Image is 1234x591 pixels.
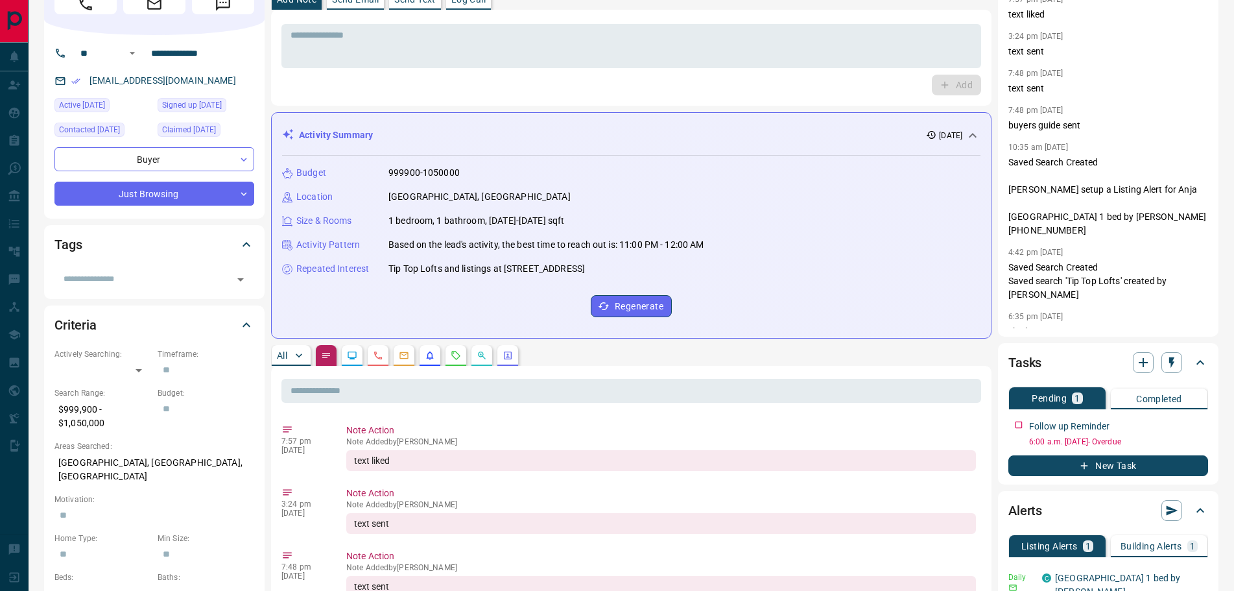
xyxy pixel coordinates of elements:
p: 10:35 am [DATE] [1008,143,1068,152]
p: Areas Searched: [54,440,254,452]
div: Tue Dec 05 2023 [54,123,151,141]
p: [DATE] [281,446,327,455]
div: Thu Jul 17 2025 [54,98,151,116]
span: Active [DATE] [59,99,105,112]
p: All [277,351,287,360]
p: Based on the lead's activity, the best time to reach out is: 11:00 PM - 12:00 AM [388,238,704,252]
p: 1 bedroom, 1 bathroom, [DATE]-[DATE] sqft [388,214,564,228]
p: buyers guide sent [1008,119,1208,132]
p: 1 [1086,542,1091,551]
div: Fri Feb 12 2021 [158,98,254,116]
p: 999900-1050000 [388,166,460,180]
p: 7:48 pm [DATE] [1008,69,1063,78]
p: Note Action [346,549,976,563]
p: Activity Summary [299,128,373,142]
span: Claimed [DATE] [162,123,216,136]
h2: Tasks [1008,352,1041,373]
p: Motivation: [54,494,254,505]
p: Saved Search Created [PERSON_NAME] setup a Listing Alert for Anja [GEOGRAPHIC_DATA] 1 bed by [PER... [1008,156,1208,237]
p: Beds: [54,572,151,583]
h2: Tags [54,234,82,255]
p: 1 [1074,394,1080,403]
svg: Opportunities [477,350,487,361]
p: Timeframe: [158,348,254,360]
div: text sent [346,513,976,534]
div: Mon Nov 27 2023 [158,123,254,141]
svg: Email Verified [71,77,80,86]
p: text sent [1008,45,1208,58]
p: Note Added by [PERSON_NAME] [346,437,976,446]
div: Criteria [54,309,254,341]
button: Regenerate [591,295,672,317]
p: Note Action [346,487,976,500]
p: 4:42 pm [DATE] [1008,248,1063,257]
p: [GEOGRAPHIC_DATA], [GEOGRAPHIC_DATA] [388,190,571,204]
svg: Listing Alerts [425,350,435,361]
p: Completed [1136,394,1182,404]
p: Daily [1008,572,1034,583]
p: Baths: [158,572,254,583]
p: Home Type: [54,533,151,544]
svg: Agent Actions [503,350,513,361]
p: Search Range: [54,387,151,399]
div: Tags [54,229,254,260]
p: Note Added by [PERSON_NAME] [346,500,976,509]
p: [DATE] [939,130,962,141]
div: Alerts [1008,495,1208,526]
p: Budget: [158,387,254,399]
p: text liked [1008,8,1208,21]
p: $999,900 - $1,050,000 [54,399,151,434]
p: [DATE] [281,509,327,518]
p: 3:24 pm [DATE] [1008,32,1063,41]
div: condos.ca [1042,573,1051,583]
p: Note Action [346,424,976,437]
p: 6:35 pm [DATE] [1008,312,1063,321]
p: text sent [1008,82,1208,95]
span: Signed up [DATE] [162,99,222,112]
p: 3:24 pm [281,500,327,509]
p: Size & Rooms [296,214,352,228]
p: 7:48 pm [281,562,327,572]
p: 7:48 pm [DATE] [1008,106,1063,115]
p: 7:57 pm [281,437,327,446]
p: Note Added by [PERSON_NAME] [346,563,976,572]
div: Just Browsing [54,182,254,206]
svg: Notes [321,350,331,361]
p: Actively Searching: [54,348,151,360]
div: Tasks [1008,347,1208,378]
div: text liked [346,450,976,471]
p: Tip Top Lofts and listings at [STREET_ADDRESS] [388,262,585,276]
p: Activity Pattern [296,238,360,252]
h2: Criteria [54,315,97,335]
p: Building Alerts [1121,542,1182,551]
p: Repeated Interest [296,262,369,276]
p: Pending [1032,394,1067,403]
p: Listing Alerts [1021,542,1078,551]
p: Min Size: [158,533,254,544]
p: Follow up Reminder [1029,420,1109,433]
button: Open [125,45,140,61]
button: Open [231,271,250,289]
p: she hung up [1008,325,1208,339]
h2: Alerts [1008,500,1042,521]
p: Saved Search Created Saved search 'Tip Top Lofts' created by [PERSON_NAME] [1008,261,1208,302]
svg: Lead Browsing Activity [347,350,357,361]
button: New Task [1008,455,1208,476]
p: [DATE] [281,572,327,581]
a: [EMAIL_ADDRESS][DOMAIN_NAME] [89,75,236,86]
p: 6:00 a.m. [DATE] - Overdue [1029,436,1208,448]
div: Buyer [54,147,254,171]
p: 1 [1190,542,1195,551]
p: Budget [296,166,326,180]
svg: Requests [451,350,461,361]
svg: Calls [373,350,383,361]
p: [GEOGRAPHIC_DATA], [GEOGRAPHIC_DATA], [GEOGRAPHIC_DATA] [54,452,254,487]
div: Activity Summary[DATE] [282,123,980,147]
p: Location [296,190,333,204]
svg: Emails [399,350,409,361]
span: Contacted [DATE] [59,123,120,136]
